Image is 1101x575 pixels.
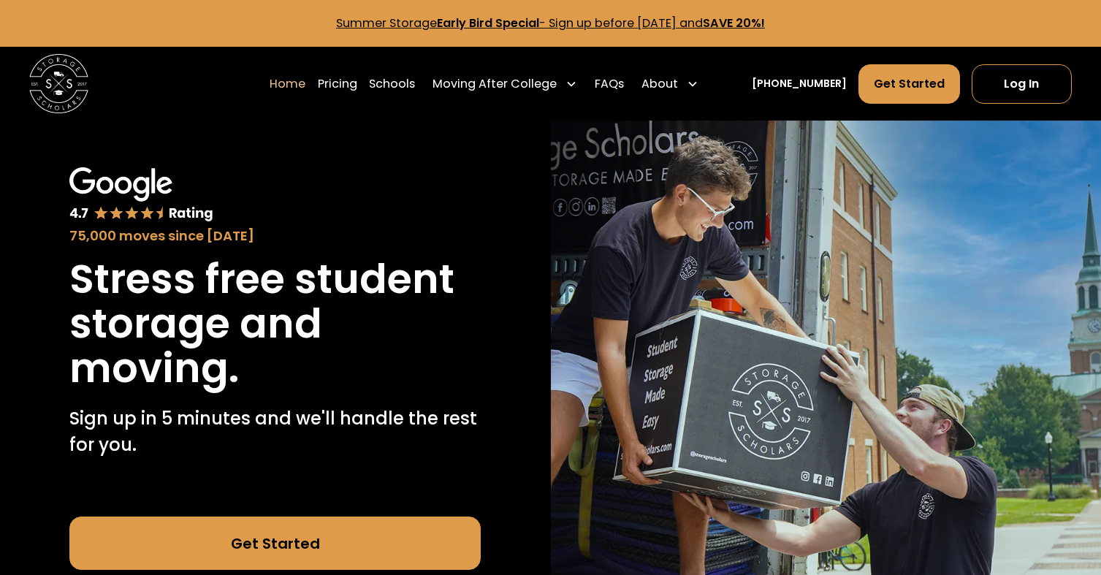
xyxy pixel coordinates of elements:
a: Schools [369,64,415,104]
a: Pricing [318,64,357,104]
div: Moving After College [433,75,557,93]
a: [PHONE_NUMBER] [752,76,847,91]
strong: SAVE 20%! [703,15,765,31]
p: Sign up in 5 minutes and we'll handle the rest for you. [69,405,481,458]
div: About [636,64,704,104]
a: Get Started [69,517,481,569]
a: Home [270,64,305,104]
h1: Stress free student storage and moving. [69,257,481,391]
a: Log In [972,64,1072,104]
div: 75,000 moves since [DATE] [69,226,481,245]
img: Storage Scholars main logo [29,54,88,113]
a: Summer StorageEarly Bird Special- Sign up before [DATE] andSAVE 20%! [336,15,765,31]
a: Get Started [858,64,960,104]
div: About [641,75,678,93]
strong: Early Bird Special [437,15,539,31]
div: Moving After College [427,64,583,104]
a: FAQs [595,64,624,104]
img: Google 4.7 star rating [69,167,213,222]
